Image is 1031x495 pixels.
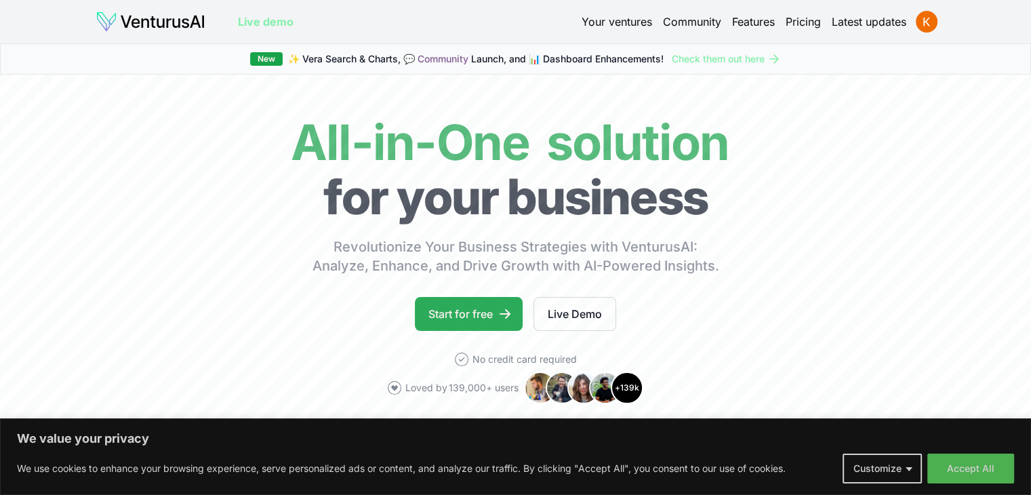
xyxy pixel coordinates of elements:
img: Avatar 4 [589,372,622,404]
a: Pricing [786,14,821,30]
a: Features [732,14,775,30]
a: Community [418,53,468,64]
img: ACg8ocJtPKNkhaxpk_nmma0XY3HL1wWh54cR4tncT5MgAYW3I7bC=s96-c [916,11,937,33]
a: Latest updates [832,14,906,30]
span: ✨ Vera Search & Charts, 💬 Launch, and 📊 Dashboard Enhancements! [288,52,664,66]
img: logo [96,11,205,33]
a: Start for free [415,297,523,331]
p: We use cookies to enhance your browsing experience, serve personalized ads or content, and analyz... [17,460,786,477]
a: Live demo [238,14,294,30]
button: Accept All [927,454,1014,483]
a: Community [663,14,721,30]
button: Customize [843,454,922,483]
img: Avatar 2 [546,372,578,404]
a: Live Demo [533,297,616,331]
a: Check them out here [672,52,781,66]
img: Avatar 3 [567,372,600,404]
p: We value your privacy [17,431,1014,447]
div: New [250,52,283,66]
a: Your ventures [582,14,652,30]
img: Avatar 1 [524,372,557,404]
